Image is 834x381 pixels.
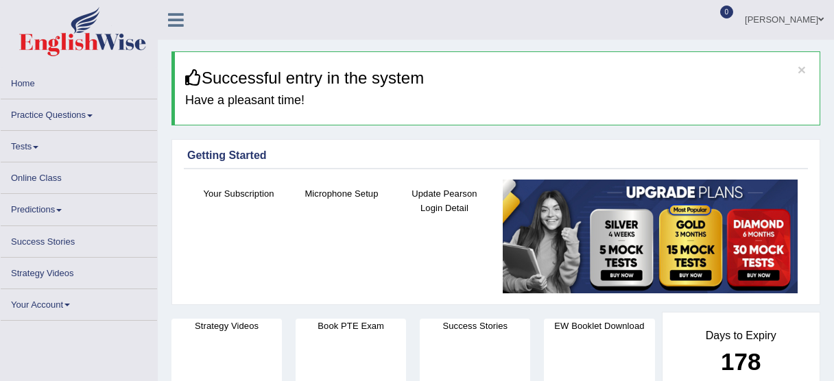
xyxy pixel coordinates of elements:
[420,319,530,333] h4: Success Stories
[1,99,157,126] a: Practice Questions
[185,94,809,108] h4: Have a pleasant time!
[798,62,806,77] button: ×
[503,180,798,293] img: small5.jpg
[1,226,157,253] a: Success Stories
[720,5,734,19] span: 0
[297,186,386,201] h4: Microphone Setup
[1,162,157,189] a: Online Class
[1,131,157,158] a: Tests
[1,258,157,284] a: Strategy Videos
[296,319,406,333] h4: Book PTE Exam
[721,348,761,375] b: 178
[678,330,805,342] h4: Days to Expiry
[1,68,157,95] a: Home
[171,319,282,333] h4: Strategy Videos
[187,147,805,164] div: Getting Started
[1,289,157,316] a: Your Account
[544,319,654,333] h4: EW Booklet Download
[194,186,283,201] h4: Your Subscription
[400,186,489,215] h4: Update Pearson Login Detail
[1,194,157,221] a: Predictions
[185,69,809,87] h3: Successful entry in the system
